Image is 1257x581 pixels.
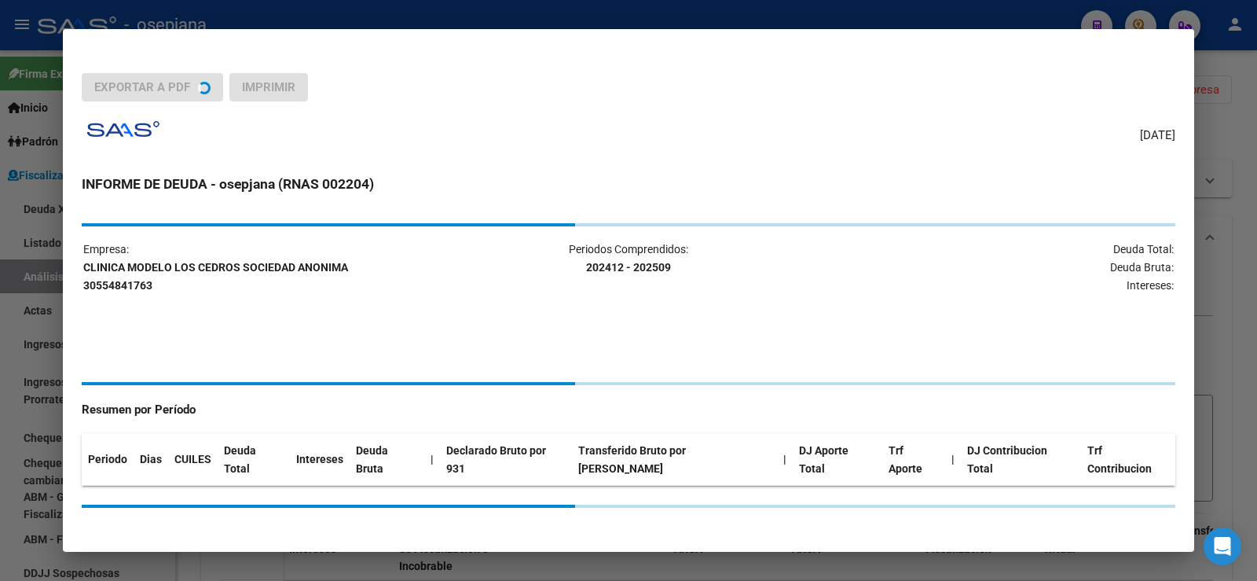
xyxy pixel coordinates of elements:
[82,174,1175,194] h3: INFORME DE DEUDA - osepjana (RNAS 002204)
[424,434,440,486] th: |
[882,434,946,486] th: Trf Aporte
[83,261,348,292] strong: CLINICA MODELO LOS CEDROS SOCIEDAD ANONIMA 30554841763
[586,261,671,274] strong: 202412 - 202509
[290,434,350,486] th: Intereses
[82,434,134,486] th: Periodo
[572,434,777,486] th: Transferido Bruto por [PERSON_NAME]
[1081,434,1175,486] th: Trf Contribucion
[229,73,308,101] button: Imprimir
[82,73,223,101] button: Exportar a PDF
[168,434,218,486] th: CUILES
[812,241,1174,294] p: Deuda Total: Deuda Bruta: Intereses:
[82,401,1175,419] h4: Resumen por Período
[777,434,793,486] th: |
[440,434,572,486] th: Declarado Bruto por 931
[793,434,882,486] th: DJ Aporte Total
[350,434,423,486] th: Deuda Bruta
[447,241,809,277] p: Periodos Comprendidos:
[94,80,190,94] span: Exportar a PDF
[1204,528,1241,565] div: Open Intercom Messenger
[1140,127,1175,145] span: [DATE]
[961,434,1081,486] th: DJ Contribucion Total
[218,434,290,486] th: Deuda Total
[945,434,961,486] th: |
[83,241,445,294] p: Empresa:
[134,434,168,486] th: Dias
[242,80,295,94] span: Imprimir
